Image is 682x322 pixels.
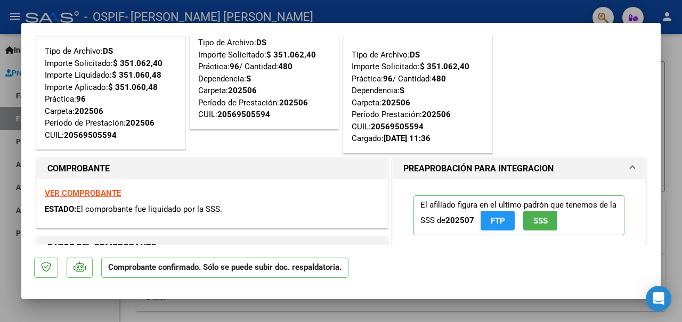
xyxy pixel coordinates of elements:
strong: 480 [278,62,293,71]
strong: 202506 [381,98,410,108]
strong: 202506 [228,86,257,95]
div: 20569505594 [217,109,270,121]
strong: 202506 [126,118,155,128]
div: Tipo de Archivo: Importe Solicitado: Importe Liquidado: Importe Aplicado: Práctica: Carpeta: Perí... [45,45,177,141]
strong: [DATE] 11:36 [384,134,431,143]
strong: 202506 [75,106,103,116]
strong: 202506 [279,98,308,108]
strong: 202506 [422,110,451,119]
strong: DS [256,38,266,47]
strong: S [246,74,251,84]
strong: $ 351.062,40 [266,50,316,60]
mat-expansion-panel-header: PREAPROBACIÓN PARA INTEGRACION [393,158,645,179]
div: 20569505594 [64,129,117,142]
strong: DS [410,50,420,60]
strong: $ 351.062,40 [420,62,469,71]
button: SSS [523,211,557,230]
div: Tipo de Archivo: Importe Solicitado: Práctica: / Cantidad: Dependencia: Carpeta: Período Prestaci... [352,37,484,145]
span: SSS [533,216,548,226]
span: El comprobante fue liquidado por la SSS. [76,204,222,214]
strong: $ 351.060,48 [108,82,158,92]
strong: $ 351.060,48 [112,70,161,80]
a: VER COMPROBANTE [45,188,121,198]
div: 20569505594 [371,121,424,133]
h1: PREAPROBACIÓN PARA INTEGRACION [403,162,554,175]
button: FTP [481,211,515,230]
p: El afiliado figura en el ultimo padrón que tenemos de la SSS de [413,195,624,235]
p: Comprobante confirmado. Sólo se puede subir doc. respaldatoria. [101,258,348,278]
strong: DS [103,46,113,56]
span: FTP [491,216,505,226]
strong: 480 [432,74,446,84]
span: ESTADO: [45,204,76,214]
strong: 96 [230,62,239,71]
strong: COMPROBANTE [47,163,110,174]
div: Tipo de Archivo: Importe Solicitado: Práctica: / Cantidad: Dependencia: Carpeta: Período de Prest... [198,37,330,121]
strong: S [400,86,404,95]
strong: $ 351.062,40 [113,59,163,68]
strong: 202507 [445,216,474,225]
strong: 96 [383,74,393,84]
strong: 96 [76,94,86,104]
div: Open Intercom Messenger [646,286,671,311]
strong: DATOS DEL COMPROBANTE [47,242,156,252]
